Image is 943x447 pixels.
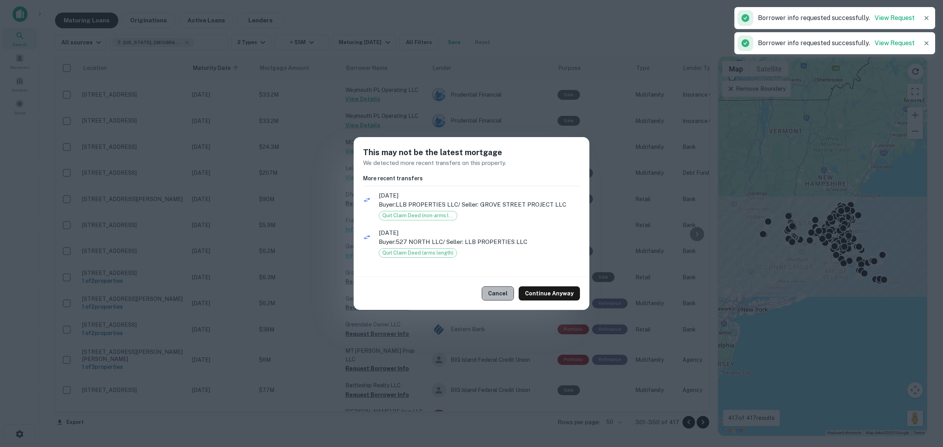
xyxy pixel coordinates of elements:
p: Buyer: 527 NORTH LLC / Seller: LLB PROPERTIES LLC [379,237,580,247]
a: View Request [875,14,915,22]
span: Quit Claim Deed (arms length) [379,249,457,257]
button: Cancel [482,286,514,300]
p: We detected more recent transfers on this property. [363,158,580,168]
h6: More recent transfers [363,174,580,183]
span: [DATE] [379,191,580,200]
span: Quit Claim Deed (non-arms length) [379,212,457,220]
div: Quit Claim Deed (arms length) [379,248,457,258]
p: Buyer: LLB PROPERTIES LLC / Seller: GROVE STREET PROJECT LLC [379,200,580,209]
p: Borrower info requested successfully. [758,13,915,23]
iframe: Chat Widget [904,384,943,422]
button: Continue Anyway [519,286,580,300]
span: [DATE] [379,228,580,238]
a: View Request [875,39,915,47]
h5: This may not be the latest mortgage [363,147,580,158]
p: Borrower info requested successfully. [758,38,915,48]
div: Quit Claim Deed (non-arms length) [379,211,457,220]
